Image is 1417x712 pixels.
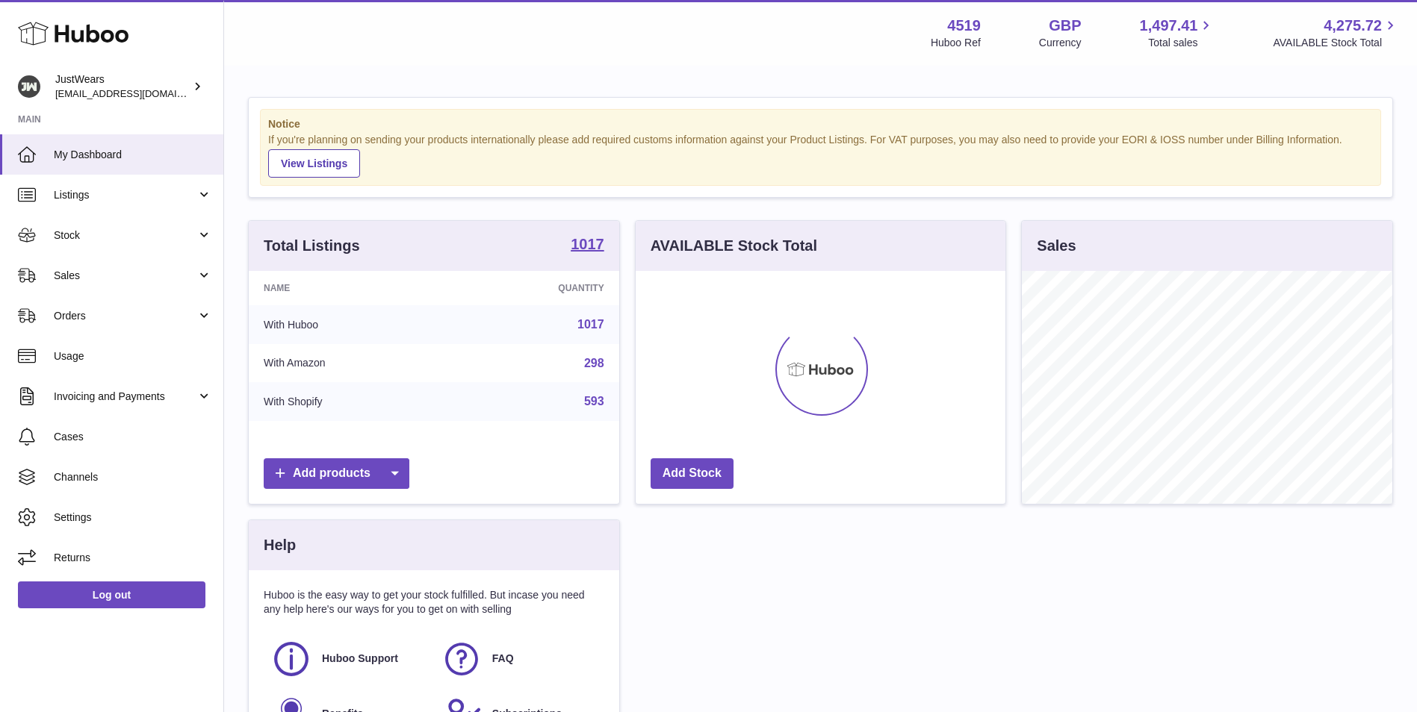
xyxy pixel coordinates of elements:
[322,652,398,666] span: Huboo Support
[268,117,1373,131] strong: Notice
[1273,16,1399,50] a: 4,275.72 AVAILABLE Stock Total
[1039,36,1082,50] div: Currency
[249,271,451,305] th: Name
[54,470,212,484] span: Channels
[54,309,196,323] span: Orders
[931,36,981,50] div: Huboo Ref
[54,228,196,243] span: Stock
[651,236,817,256] h3: AVAILABLE Stock Total
[1273,36,1399,50] span: AVAILABLE Stock Total
[492,652,514,666] span: FAQ
[1140,16,1215,50] a: 1,497.41 Total sales
[271,639,427,679] a: Huboo Support
[1140,16,1198,36] span: 1,497.41
[54,510,212,525] span: Settings
[1049,16,1081,36] strong: GBP
[571,237,604,252] strong: 1017
[54,390,196,404] span: Invoicing and Payments
[54,349,212,363] span: Usage
[651,458,734,489] a: Add Stock
[584,357,604,369] a: 298
[451,271,618,305] th: Quantity
[264,236,360,256] h3: Total Listings
[264,535,296,555] h3: Help
[249,305,451,344] td: With Huboo
[54,188,196,202] span: Listings
[947,16,981,36] strong: 4519
[18,75,40,98] img: internalAdmin-4519@internal.huboo.com
[268,149,360,178] a: View Listings
[55,72,190,101] div: JustWears
[441,639,597,679] a: FAQ
[54,148,212,162] span: My Dashboard
[1148,36,1215,50] span: Total sales
[18,581,205,608] a: Log out
[264,588,604,616] p: Huboo is the easy way to get your stock fulfilled. But incase you need any help here's our ways f...
[571,237,604,254] a: 1017
[1324,16,1382,36] span: 4,275.72
[584,395,604,407] a: 593
[54,269,196,283] span: Sales
[55,87,220,99] span: [EMAIL_ADDRESS][DOMAIN_NAME]
[249,382,451,421] td: With Shopify
[264,458,409,489] a: Add products
[54,551,212,565] span: Returns
[268,133,1373,178] div: If you're planning on sending your products internationally please add required customs informati...
[54,430,212,444] span: Cases
[249,344,451,383] td: With Amazon
[1037,236,1076,256] h3: Sales
[577,318,604,331] a: 1017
